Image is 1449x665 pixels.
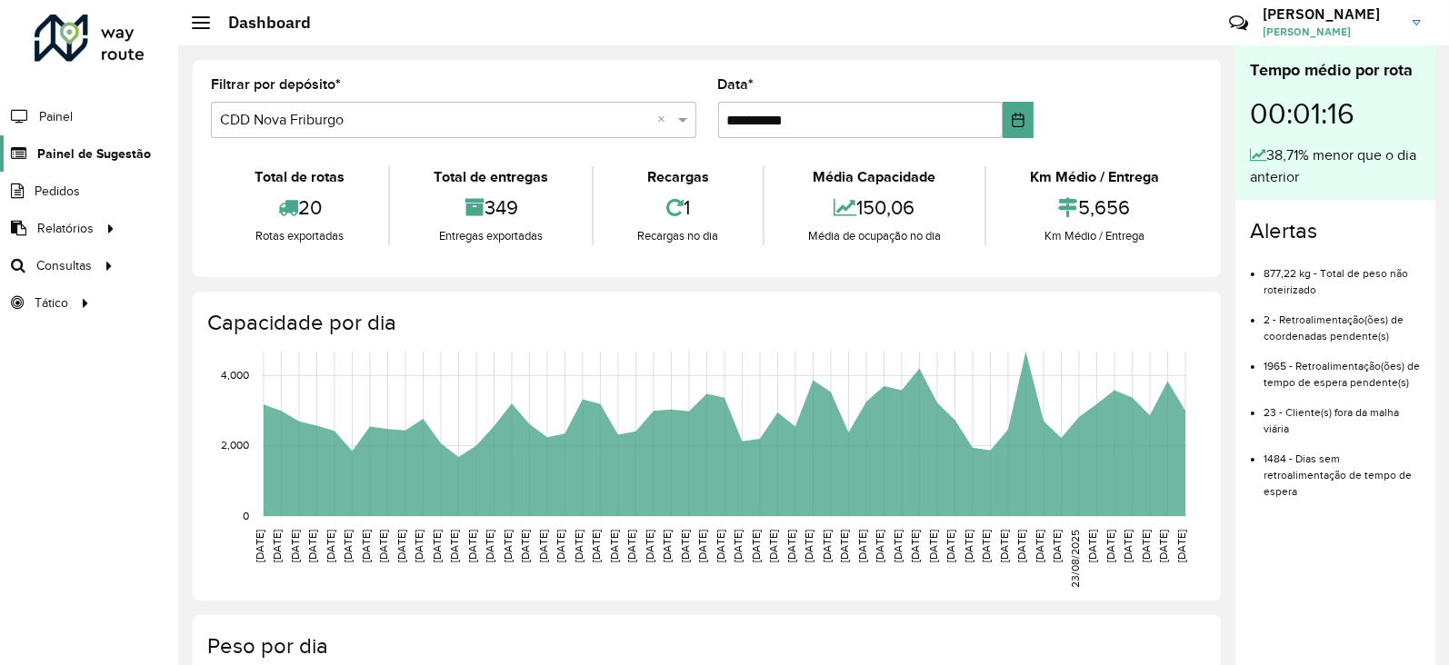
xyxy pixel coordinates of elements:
text: [DATE] [733,530,744,562]
text: [DATE] [785,530,797,562]
text: [DATE] [271,530,283,562]
text: 0 [243,510,249,521]
div: Média de ocupação no dia [769,227,980,245]
li: 877,22 kg - Total de peso não roteirizado [1264,252,1421,298]
text: [DATE] [750,530,762,562]
div: Tempo médio por rota [1250,58,1421,83]
text: 2,000 [221,440,249,452]
text: [DATE] [644,530,655,562]
text: [DATE] [431,530,443,562]
text: [DATE] [537,530,549,562]
text: [DATE] [360,530,372,562]
text: [DATE] [963,530,974,562]
text: [DATE] [625,530,637,562]
text: [DATE] [1104,530,1116,562]
div: Km Médio / Entrega [991,227,1198,245]
div: 5,656 [991,188,1198,227]
text: [DATE] [910,530,922,562]
span: Tático [35,293,68,313]
div: Rotas exportadas [215,227,384,245]
h4: Peso por dia [207,633,1203,660]
text: [DATE] [679,530,691,562]
li: 1965 - Retroalimentação(ões) de tempo de espera pendente(s) [1264,344,1421,391]
text: [DATE] [839,530,851,562]
text: [DATE] [1158,530,1170,562]
text: [DATE] [254,530,265,562]
text: [DATE] [821,530,833,562]
text: [DATE] [413,530,425,562]
span: Painel [39,107,73,126]
text: [DATE] [696,530,708,562]
text: [DATE] [1087,530,1099,562]
div: 20 [215,188,384,227]
li: 23 - Cliente(s) fora da malha viária [1264,391,1421,437]
text: [DATE] [945,530,957,562]
text: [DATE] [466,530,478,562]
text: [DATE] [856,530,868,562]
button: Choose Date [1003,102,1034,138]
text: 4,000 [221,370,249,382]
text: [DATE] [342,530,354,562]
text: [DATE] [484,530,495,562]
text: [DATE] [927,530,939,562]
div: Entregas exportadas [395,227,587,245]
div: 349 [395,188,587,227]
span: Pedidos [35,182,80,201]
text: [DATE] [1175,530,1187,562]
div: 38,71% menor que o dia anterior [1250,144,1421,188]
li: 1484 - Dias sem retroalimentação de tempo de espera [1264,437,1421,500]
li: 2 - Retroalimentação(ões) de coordenadas pendente(s) [1264,298,1421,344]
text: [DATE] [768,530,780,562]
div: Total de rotas [215,166,384,188]
text: [DATE] [1140,530,1152,562]
a: Contato Rápido [1219,4,1258,43]
text: [DATE] [804,530,815,562]
span: Clear all [658,109,674,131]
span: Consultas [36,256,92,275]
div: Km Médio / Entrega [991,166,1198,188]
h4: Capacidade por dia [207,310,1203,336]
text: [DATE] [874,530,886,562]
div: 1 [598,188,757,227]
div: 00:01:16 [1250,83,1421,144]
text: [DATE] [395,530,407,562]
div: Média Capacidade [769,166,980,188]
text: [DATE] [1052,530,1064,562]
text: [DATE] [555,530,566,562]
h4: Alertas [1250,218,1421,244]
h3: [PERSON_NAME] [1263,5,1399,23]
text: [DATE] [573,530,585,562]
text: [DATE] [590,530,602,562]
text: [DATE] [377,530,389,562]
text: [DATE] [981,530,993,562]
div: Recargas no dia [598,227,757,245]
text: 23/08/2025 [1069,530,1081,588]
text: [DATE] [325,530,336,562]
text: [DATE] [998,530,1010,562]
text: [DATE] [306,530,318,562]
span: Relatórios [37,219,94,238]
text: [DATE] [448,530,460,562]
text: [DATE] [519,530,531,562]
text: [DATE] [1016,530,1028,562]
span: [PERSON_NAME] [1263,24,1399,40]
text: [DATE] [1123,530,1134,562]
div: 150,06 [769,188,980,227]
div: Recargas [598,166,757,188]
label: Filtrar por depósito [211,74,341,95]
text: [DATE] [608,530,620,562]
text: [DATE] [715,530,726,562]
text: [DATE] [892,530,904,562]
text: [DATE] [1034,530,1045,562]
label: Data [718,74,754,95]
span: Painel de Sugestão [37,144,151,164]
text: [DATE] [289,530,301,562]
h2: Dashboard [210,13,311,33]
div: Total de entregas [395,166,587,188]
text: [DATE] [502,530,514,562]
text: [DATE] [661,530,673,562]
